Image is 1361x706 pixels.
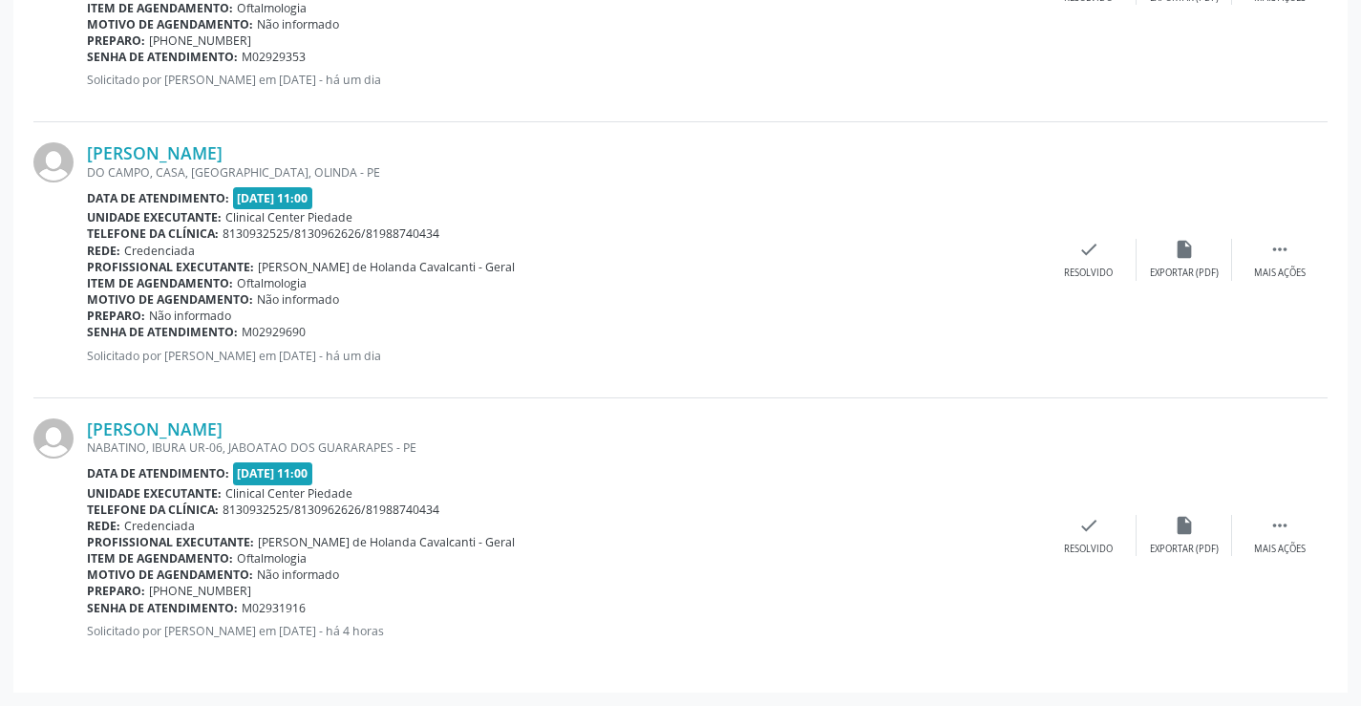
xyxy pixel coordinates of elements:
span: Clinical Center Piedade [225,485,352,502]
div: Exportar (PDF) [1150,543,1219,556]
b: Data de atendimento: [87,465,229,481]
div: Resolvido [1064,543,1113,556]
i:  [1269,239,1290,260]
b: Item de agendamento: [87,550,233,567]
b: Rede: [87,518,120,534]
b: Unidade executante: [87,209,222,225]
div: DO CAMPO, CASA, [GEOGRAPHIC_DATA], OLINDA - PE [87,164,1041,181]
b: Preparo: [87,583,145,599]
b: Profissional executante: [87,259,254,275]
span: Não informado [257,291,339,308]
span: [DATE] 11:00 [233,187,313,209]
span: M02929353 [242,49,306,65]
i: insert_drive_file [1174,239,1195,260]
span: M02929690 [242,324,306,340]
p: Solicitado por [PERSON_NAME] em [DATE] - há um dia [87,72,1041,88]
span: Oftalmologia [237,275,307,291]
b: Senha de atendimento: [87,600,238,616]
span: [PHONE_NUMBER] [149,32,251,49]
b: Senha de atendimento: [87,49,238,65]
div: Mais ações [1254,267,1306,280]
b: Motivo de agendamento: [87,567,253,583]
b: Telefone da clínica: [87,225,219,242]
i: check [1078,515,1099,536]
b: Unidade executante: [87,485,222,502]
span: Não informado [149,308,231,324]
i:  [1269,515,1290,536]
i: check [1078,239,1099,260]
b: Item de agendamento: [87,275,233,291]
span: Não informado [257,567,339,583]
b: Motivo de agendamento: [87,16,253,32]
span: 8130932525/8130962626/81988740434 [223,502,439,518]
span: Clinical Center Piedade [225,209,352,225]
span: Oftalmologia [237,550,307,567]
b: Rede: [87,243,120,259]
b: Data de atendimento: [87,190,229,206]
div: Exportar (PDF) [1150,267,1219,280]
img: img [33,418,74,459]
b: Senha de atendimento: [87,324,238,340]
span: [PHONE_NUMBER] [149,583,251,599]
span: [PERSON_NAME] de Holanda Cavalcanti - Geral [258,534,515,550]
a: [PERSON_NAME] [87,142,223,163]
p: Solicitado por [PERSON_NAME] em [DATE] - há um dia [87,348,1041,364]
i: insert_drive_file [1174,515,1195,536]
span: Credenciada [124,243,195,259]
span: Não informado [257,16,339,32]
div: Mais ações [1254,543,1306,556]
span: M02931916 [242,600,306,616]
span: 8130932525/8130962626/81988740434 [223,225,439,242]
b: Preparo: [87,308,145,324]
p: Solicitado por [PERSON_NAME] em [DATE] - há 4 horas [87,623,1041,639]
div: NABATINO, IBURA UR-06, JABOATAO DOS GUARARAPES - PE [87,439,1041,456]
span: [DATE] 11:00 [233,462,313,484]
img: img [33,142,74,182]
b: Telefone da clínica: [87,502,219,518]
span: [PERSON_NAME] de Holanda Cavalcanti - Geral [258,259,515,275]
div: Resolvido [1064,267,1113,280]
span: Credenciada [124,518,195,534]
b: Preparo: [87,32,145,49]
a: [PERSON_NAME] [87,418,223,439]
b: Profissional executante: [87,534,254,550]
b: Motivo de agendamento: [87,291,253,308]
